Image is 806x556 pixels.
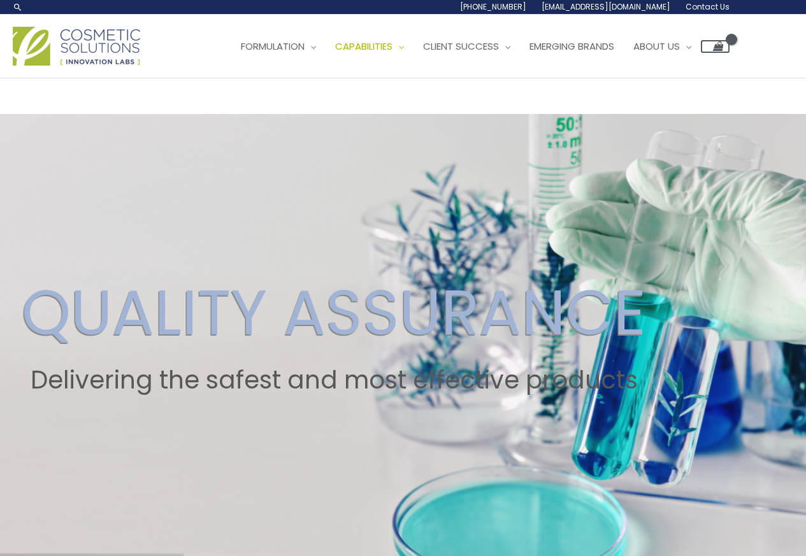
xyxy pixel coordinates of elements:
[231,27,326,66] a: Formulation
[22,275,646,350] h2: QUALITY ASSURANCE
[542,1,670,12] span: [EMAIL_ADDRESS][DOMAIN_NAME]
[335,39,392,53] span: Capabilities
[686,1,730,12] span: Contact Us
[13,27,140,66] img: Cosmetic Solutions Logo
[326,27,414,66] a: Capabilities
[520,27,624,66] a: Emerging Brands
[423,39,499,53] span: Client Success
[222,27,730,66] nav: Site Navigation
[241,39,305,53] span: Formulation
[633,39,680,53] span: About Us
[529,39,614,53] span: Emerging Brands
[701,40,730,53] a: View Shopping Cart, empty
[624,27,701,66] a: About Us
[414,27,520,66] a: Client Success
[460,1,526,12] span: [PHONE_NUMBER]
[22,366,646,395] h2: Delivering the safest and most effective products
[13,2,23,12] a: Search icon link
